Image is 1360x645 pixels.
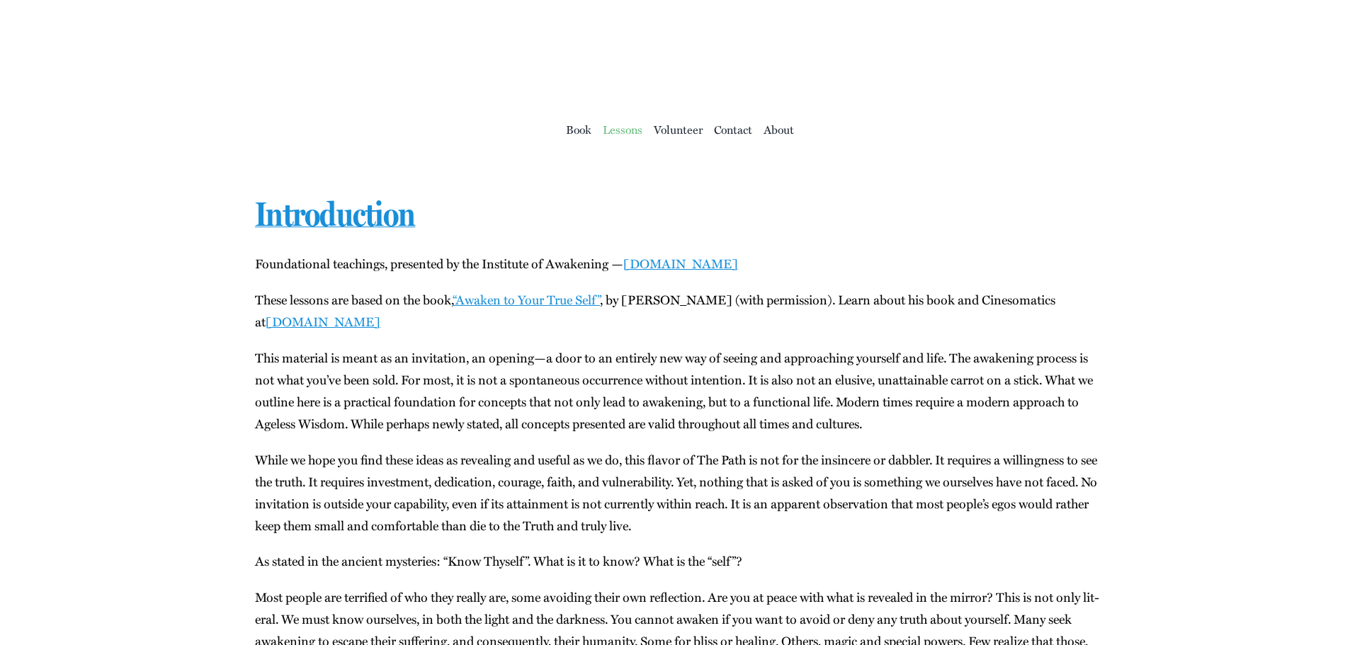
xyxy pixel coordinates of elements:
p: While we hope you find these ideas as reveal­ing and use­ful as we do, this fla­vor of The Path i... [255,449,1105,537]
a: Con­tact [714,120,752,139]
a: Lessons [603,120,642,139]
img: Institute of Awakening [591,21,769,106]
a: [DOMAIN_NAME] [266,312,380,331]
a: [DOMAIN_NAME] [623,254,738,273]
a: Book [566,120,591,139]
a: “Awak­en to Your True Self” [453,290,600,309]
a: ioa-logo [591,18,769,37]
p: This mate­r­i­al is meant as an invi­ta­tion, an opening—a door to an entire­ly new way of see­in... [255,347,1105,435]
nav: Main [255,106,1105,152]
p: These lessons are based on the book, , by [PERSON_NAME] (with per­mis­sion). Learn about his book... [255,289,1105,333]
p: As stat­ed in the ancient mys­ter­ies: “Know Thy­self”. What is it to know? What is the “self”? [255,550,1105,572]
a: About [764,120,794,139]
a: Introduction [255,194,415,234]
a: Vol­un­teer [654,120,703,139]
p: Foun­da­tion­al teach­ings, pre­sent­ed by the Insti­tute of Awak­en­ing — [255,253,1105,275]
